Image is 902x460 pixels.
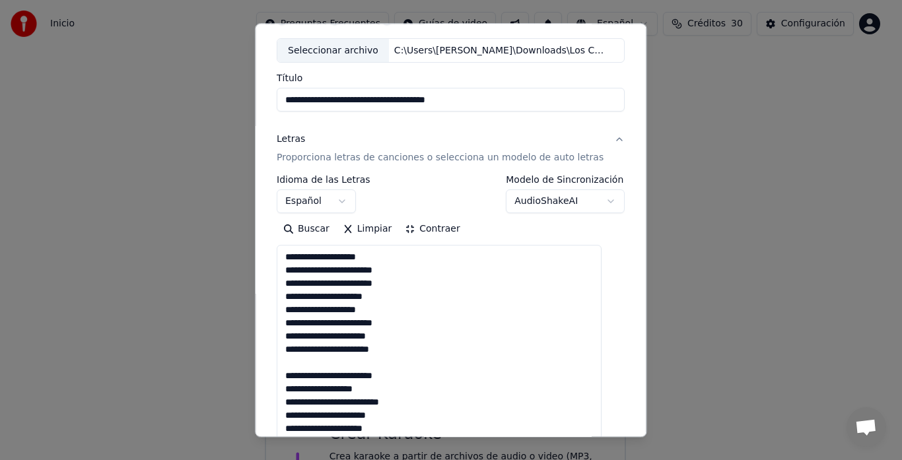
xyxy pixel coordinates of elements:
[293,15,319,24] label: Audio
[277,133,305,147] div: Letras
[399,219,467,240] button: Contraer
[398,15,416,24] label: URL
[277,219,336,240] button: Buscar
[389,44,613,57] div: C:\Users\[PERSON_NAME]\Downloads\Los Cuatro de Chile - Romance [PERSON_NAME] y junco.mp3
[277,123,625,176] button: LetrasProporciona letras de canciones o selecciona un modelo de auto letras
[277,152,604,165] p: Proporciona letras de canciones o selecciona un modelo de auto letras
[506,176,625,185] label: Modelo de Sincronización
[336,219,398,240] button: Limpiar
[345,15,371,24] label: Video
[277,74,625,83] label: Título
[277,176,370,185] label: Idioma de las Letras
[277,39,389,63] div: Seleccionar archivo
